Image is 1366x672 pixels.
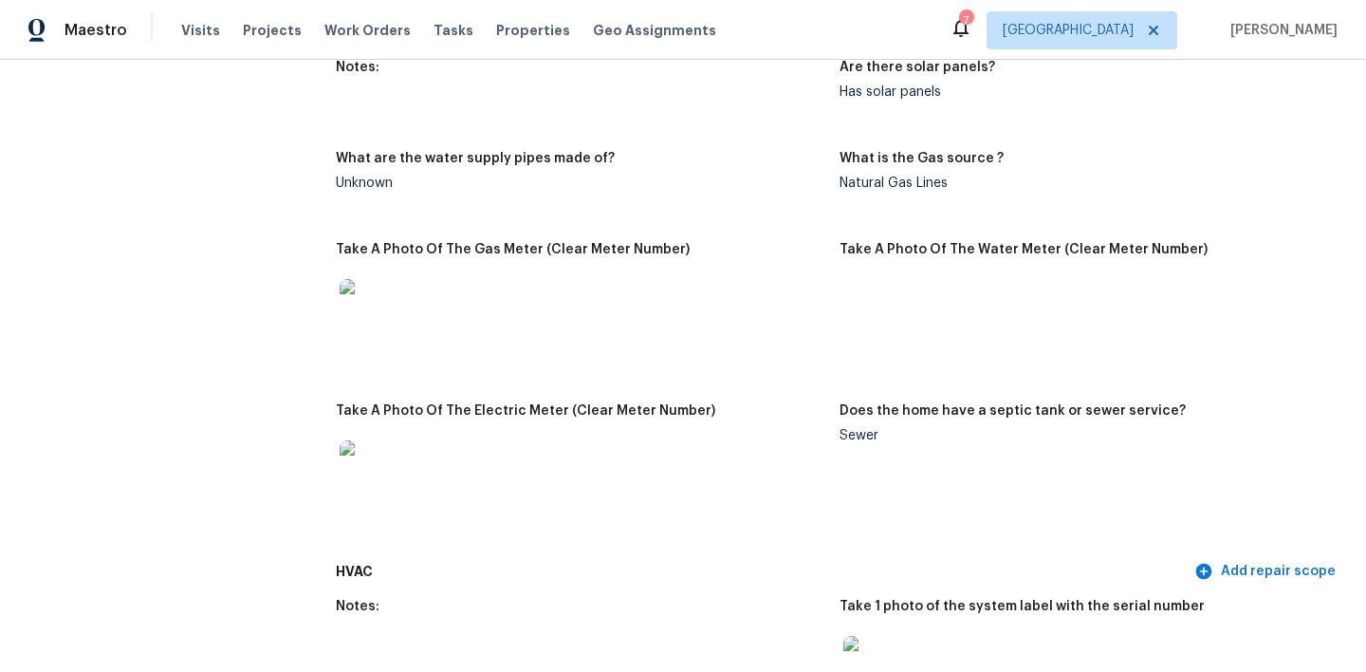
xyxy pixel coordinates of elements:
[1198,560,1336,584] span: Add repair scope
[1003,21,1134,40] span: [GEOGRAPHIC_DATA]
[840,61,995,74] h5: Are there solar panels?
[336,152,615,165] h5: What are the water supply pipes made of?
[593,21,716,40] span: Geo Assignments
[840,243,1208,256] h5: Take A Photo Of The Water Meter (Clear Meter Number)
[840,85,1328,99] div: Has solar panels
[336,177,824,190] div: Unknown
[1191,554,1343,589] button: Add repair scope
[840,429,1328,442] div: Sewer
[840,152,1004,165] h5: What is the Gas source ?
[1223,21,1338,40] span: [PERSON_NAME]
[840,404,1186,418] h5: Does the home have a septic tank or sewer service?
[243,21,302,40] span: Projects
[434,24,473,37] span: Tasks
[336,404,715,418] h5: Take A Photo Of The Electric Meter (Clear Meter Number)
[65,21,127,40] span: Maestro
[336,562,1191,582] h5: HVAC
[959,11,972,30] div: 7
[840,600,1205,613] h5: Take 1 photo of the system label with the serial number
[181,21,220,40] span: Visits
[336,600,379,613] h5: Notes:
[496,21,570,40] span: Properties
[336,61,379,74] h5: Notes:
[336,243,690,256] h5: Take A Photo Of The Gas Meter (Clear Meter Number)
[324,21,411,40] span: Work Orders
[840,177,1328,190] div: Natural Gas Lines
